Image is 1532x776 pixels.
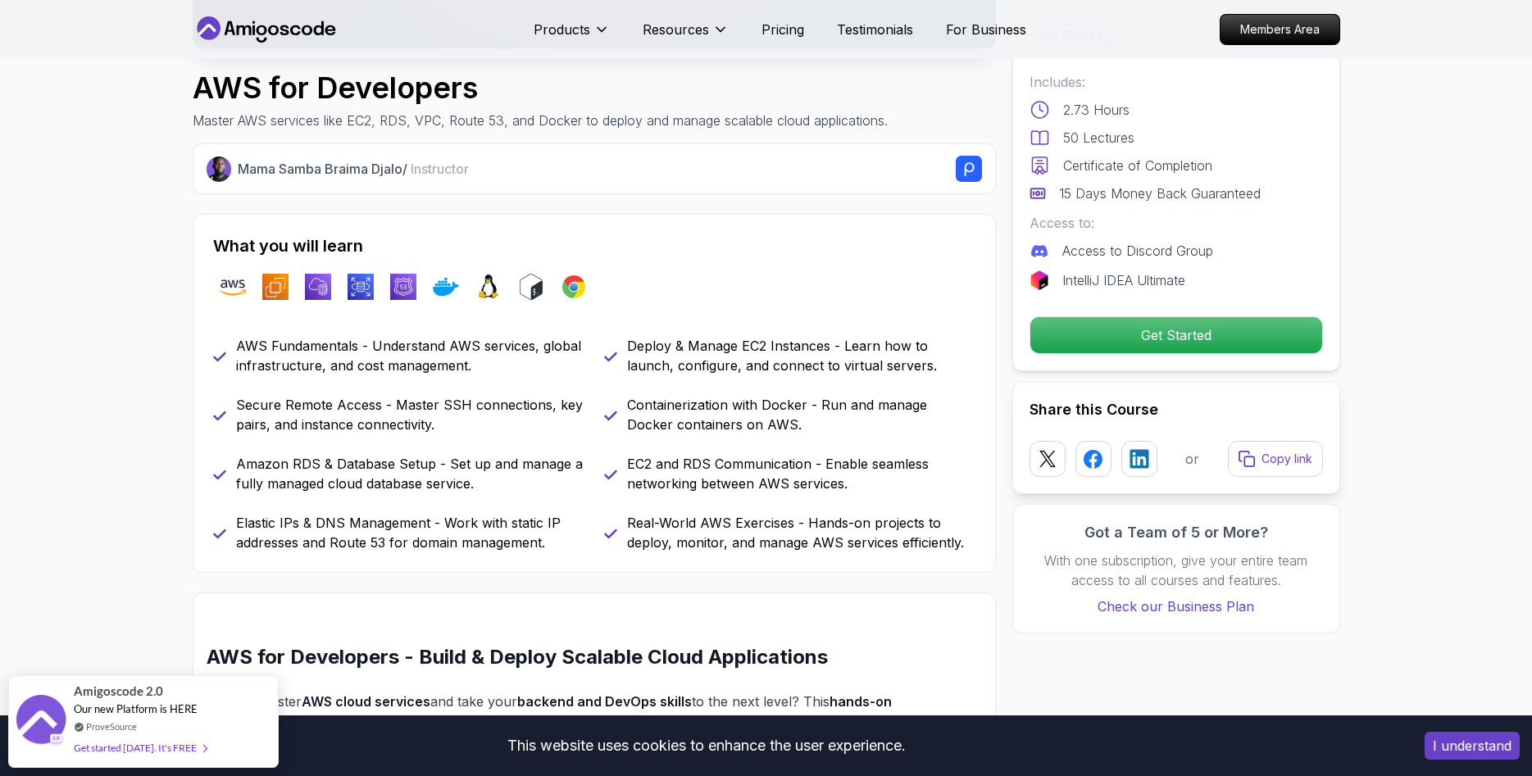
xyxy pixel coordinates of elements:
h2: Share this Course [1030,398,1323,421]
a: Members Area [1220,14,1340,45]
h1: AWS for Developers [193,71,888,104]
img: route53 logo [390,274,416,300]
p: Resources [643,20,709,39]
button: Products [534,20,610,52]
p: Master AWS services like EC2, RDS, VPC, Route 53, and Docker to deploy and manage scalable cloud ... [193,111,888,130]
img: provesource social proof notification image [16,695,66,748]
p: Secure Remote Access - Master SSH connections, key pairs, and instance connectivity. [236,395,584,434]
p: EC2 and RDS Communication - Enable seamless networking between AWS services. [627,454,975,493]
strong: backend and DevOps skills [517,693,692,710]
span: Amigoscode 2.0 [74,682,163,701]
img: Nelson Djalo [207,157,232,182]
p: Containerization with Docker - Run and manage Docker containers on AWS. [627,395,975,434]
p: With one subscription, give your entire team access to all courses and features. [1030,551,1323,590]
p: or [1185,449,1199,469]
p: Products [534,20,590,39]
button: Resources [643,20,729,52]
p: AWS Fundamentals - Understand AWS services, global infrastructure, and cost management. [236,336,584,375]
span: Instructor [411,161,469,177]
a: Check our Business Plan [1030,597,1323,616]
div: Get started [DATE]. It's FREE [74,738,207,757]
a: Testimonials [837,20,913,39]
button: Accept cookies [1425,732,1520,760]
p: Amazon RDS & Database Setup - Set up and manage a fully managed cloud database service. [236,454,584,493]
img: rds logo [348,274,374,300]
p: Real-World AWS Exercises - Hands-on projects to deploy, monitor, and manage AWS services efficien... [627,513,975,552]
p: Access to Discord Group [1062,241,1213,261]
img: jetbrains logo [1030,270,1049,290]
img: linux logo [475,274,502,300]
span: Our new Platform is HERE [74,702,198,715]
strong: AWS cloud services [302,693,430,710]
img: bash logo [518,274,544,300]
img: ec2 logo [262,274,289,300]
h3: Got a Team of 5 or More? [1030,521,1323,544]
h2: AWS for Developers - Build & Deploy Scalable Cloud Applications [207,644,904,670]
p: Certificate of Completion [1063,156,1212,175]
img: vpc logo [305,274,331,300]
p: Mama Samba Braima Djalo / [238,159,469,179]
a: ProveSource [86,719,137,733]
p: Elastic IPs & DNS Management - Work with static IP addresses and Route 53 for domain management. [236,513,584,552]
button: Copy link [1228,441,1323,477]
p: 15 Days Money Back Guaranteed [1059,184,1261,203]
div: This website uses cookies to enhance the user experience. [12,728,1400,764]
img: docker logo [433,274,459,300]
p: Get Started [1030,317,1322,353]
p: Copy link [1262,451,1312,467]
p: 2.73 Hours [1063,100,1130,120]
p: IntelliJ IDEA Ultimate [1062,270,1185,290]
img: aws logo [220,274,246,300]
a: For Business [946,20,1026,39]
p: Includes: [1030,72,1323,92]
p: Members Area [1221,15,1339,44]
p: 50 Lectures [1063,128,1134,147]
h2: What you will learn [213,234,975,257]
img: chrome logo [561,274,587,300]
p: Deploy & Manage EC2 Instances - Learn how to launch, configure, and connect to virtual servers. [627,336,975,375]
button: Get Started [1030,316,1323,354]
a: Pricing [761,20,804,39]
p: Access to: [1030,213,1323,233]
